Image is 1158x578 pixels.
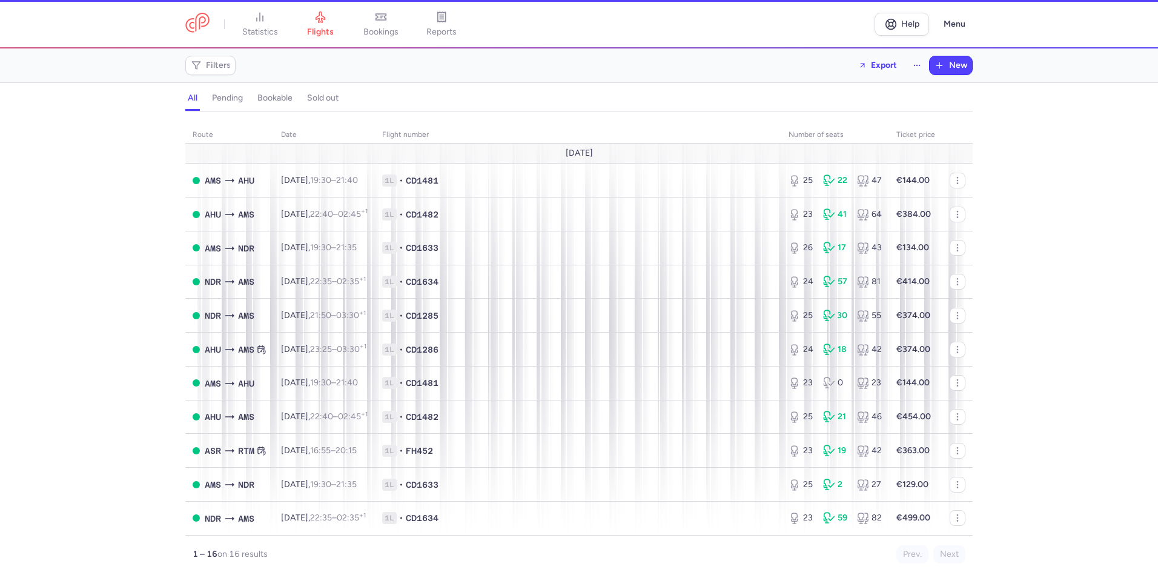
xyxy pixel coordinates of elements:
span: • [399,411,403,423]
div: 59 [823,512,848,524]
div: 82 [857,512,882,524]
h4: all [188,93,197,104]
div: 57 [823,276,848,288]
span: 1L [382,242,397,254]
div: 42 [857,344,882,356]
a: reports [411,11,472,38]
div: 2 [823,479,848,491]
time: 19:30 [310,479,331,490]
div: 27 [857,479,882,491]
span: NDR [205,275,221,288]
span: AHU [205,410,221,424]
div: 24 [789,276,813,288]
th: route [185,126,274,144]
button: Menu [936,13,973,36]
span: CD1481 [406,174,438,187]
span: AHU [238,174,254,187]
span: – [310,479,357,490]
div: 21 [823,411,848,423]
div: 46 [857,411,882,423]
span: CD1482 [406,411,438,423]
span: NDR [238,478,254,491]
span: – [310,276,366,287]
span: – [310,242,357,253]
span: on 16 results [217,549,268,559]
strong: €384.00 [896,209,931,219]
span: • [399,242,403,254]
div: 23 [789,377,813,389]
time: 02:45 [338,209,368,219]
time: 22:40 [310,411,333,422]
button: New [930,56,972,75]
sup: +1 [360,342,366,350]
time: 21:35 [336,479,357,490]
time: 20:15 [336,445,357,456]
time: 19:30 [310,175,331,185]
span: • [399,344,403,356]
span: [DATE], [281,209,368,219]
div: 55 [857,310,882,322]
div: 23 [789,512,813,524]
span: CD1286 [406,344,438,356]
span: [DATE], [281,310,366,321]
span: – [310,513,366,523]
span: [DATE], [281,445,357,456]
span: [DATE], [281,411,368,422]
strong: €374.00 [896,344,930,354]
span: AHU [238,377,254,390]
span: 1L [382,276,397,288]
strong: €144.00 [896,377,930,388]
span: CD1634 [406,276,438,288]
span: – [310,377,358,388]
span: AHU [205,208,221,221]
span: 1L [382,377,397,389]
span: statistics [242,27,278,38]
sup: +1 [361,207,368,215]
sup: +1 [359,511,366,519]
div: 22 [823,174,848,187]
span: – [310,344,366,354]
span: New [949,61,967,70]
span: 1L [382,344,397,356]
time: 22:35 [310,513,332,523]
span: [DATE] [566,148,593,158]
div: 42 [857,445,882,457]
span: 1L [382,445,397,457]
time: 21:50 [310,310,331,321]
span: • [399,174,403,187]
span: AHU [205,343,221,356]
span: • [399,479,403,491]
time: 02:35 [337,513,366,523]
div: 24 [789,344,813,356]
th: date [274,126,375,144]
strong: €454.00 [896,411,931,422]
div: 23 [789,208,813,221]
span: • [399,208,403,221]
span: FH452 [406,445,433,457]
span: AMS [238,343,254,356]
span: [DATE], [281,377,358,388]
span: • [399,512,403,524]
span: [DATE], [281,276,366,287]
sup: +1 [359,309,366,317]
div: 23 [789,445,813,457]
time: 21:35 [336,242,357,253]
a: Help [875,13,929,36]
span: [DATE], [281,175,358,185]
time: 19:30 [310,377,331,388]
th: Ticket price [889,126,942,144]
span: CD1634 [406,512,438,524]
span: AMS [205,377,221,390]
a: CitizenPlane red outlined logo [185,13,210,35]
span: CD1633 [406,242,438,254]
sup: +1 [359,275,366,283]
span: Filters [206,61,231,70]
button: Export [850,56,905,75]
span: Help [901,19,919,28]
strong: €499.00 [896,513,930,523]
span: AMS [238,208,254,221]
div: 64 [857,208,882,221]
span: 1L [382,479,397,491]
div: 26 [789,242,813,254]
div: 17 [823,242,848,254]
